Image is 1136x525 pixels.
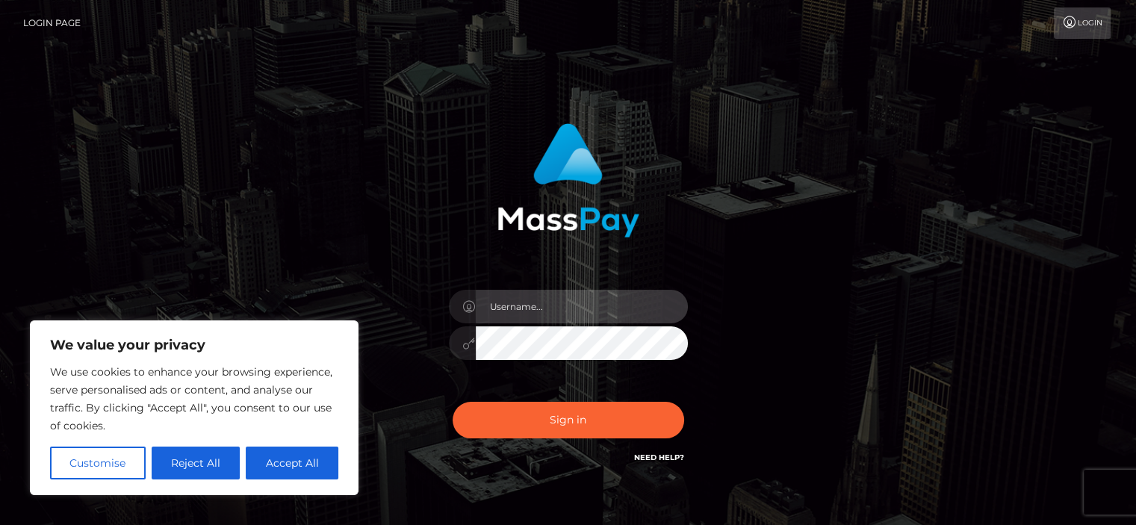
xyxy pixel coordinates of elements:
[1054,7,1111,39] a: Login
[50,336,338,354] p: We value your privacy
[634,453,684,462] a: Need Help?
[23,7,81,39] a: Login Page
[246,447,338,479] button: Accept All
[152,447,240,479] button: Reject All
[50,363,338,435] p: We use cookies to enhance your browsing experience, serve personalised ads or content, and analys...
[476,290,688,323] input: Username...
[30,320,359,495] div: We value your privacy
[497,123,639,237] img: MassPay Login
[50,447,146,479] button: Customise
[453,402,684,438] button: Sign in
